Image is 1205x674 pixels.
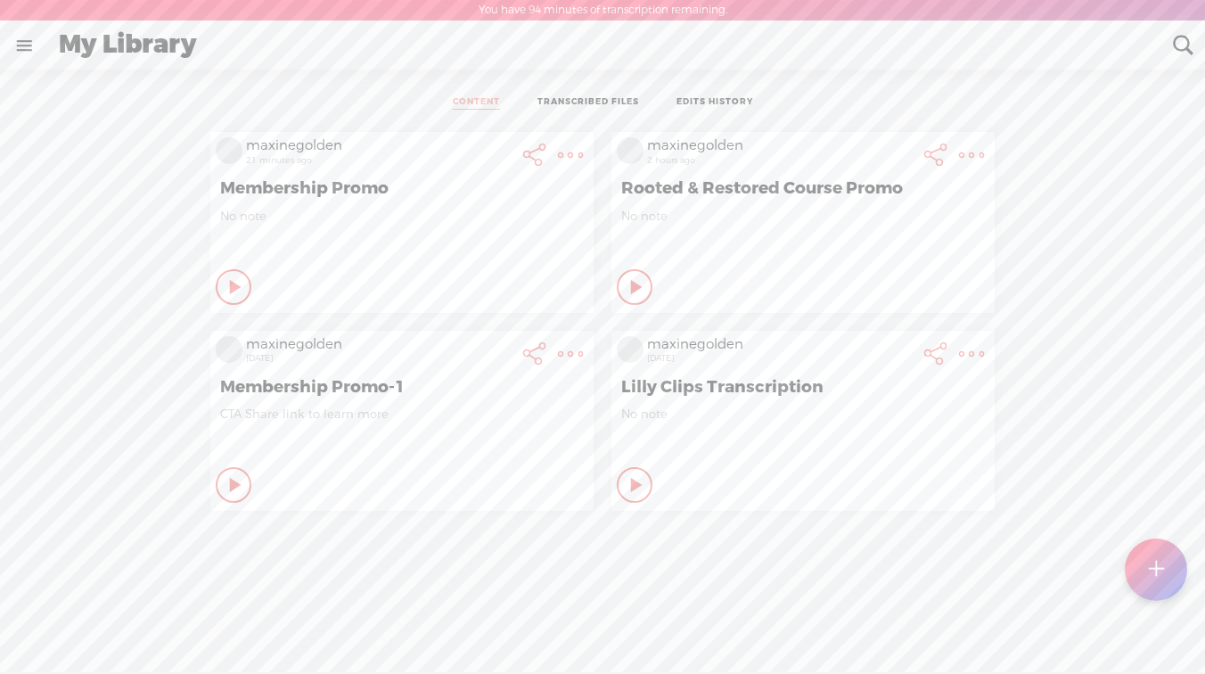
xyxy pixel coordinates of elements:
a: CONTENT [453,96,500,110]
a: TRANSCRIBED FILES [537,96,639,110]
div: 21 minutes ago [246,155,513,166]
div: 2 hours ago [647,155,914,166]
span: No note [621,407,985,422]
label: You have 94 minutes of transcription remaining. [479,4,727,18]
img: videoLoading.png [617,336,643,363]
span: Membership Promo [220,177,584,199]
span: No note [621,209,985,224]
div: CTA Share link to learn more [220,407,584,460]
span: Rooted & Restored Course Promo [621,177,985,199]
div: maxinegolden [246,336,513,354]
a: EDITS HISTORY [676,96,753,110]
img: videoLoading.png [617,137,643,164]
div: maxinegolden [647,137,914,155]
div: [DATE] [246,353,513,364]
span: Membership Promo-1 [220,376,584,398]
span: No note [220,209,584,224]
img: videoLoading.png [216,137,242,164]
span: Lilly Clips Transcription [621,376,985,398]
div: [DATE] [647,353,914,364]
div: maxinegolden [246,137,513,155]
div: maxinegolden [647,336,914,354]
div: My Library [46,22,1160,69]
img: videoLoading.png [216,336,242,363]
